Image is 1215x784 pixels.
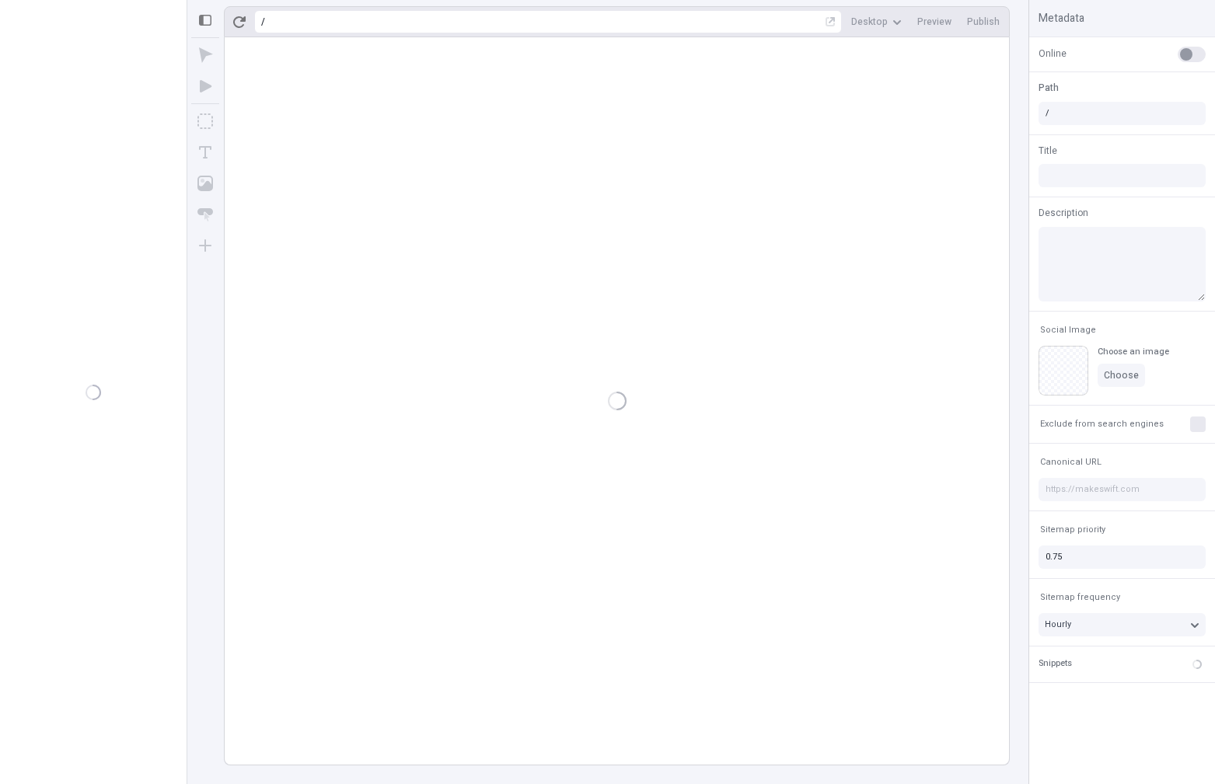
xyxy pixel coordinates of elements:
button: Choose [1098,364,1145,387]
span: Online [1039,47,1067,61]
span: Path [1039,81,1059,95]
div: Snippets [1039,657,1072,671]
button: Social Image [1037,321,1099,340]
button: Box [191,107,219,135]
span: Description [1039,206,1088,220]
button: Image [191,169,219,197]
div: / [261,16,265,28]
span: Social Image [1040,324,1096,336]
button: Preview [911,10,958,33]
button: Button [191,200,219,228]
input: https://makeswift.com [1039,478,1206,501]
span: Hourly [1045,618,1071,631]
button: Exclude from search engines [1037,415,1167,434]
span: Publish [967,16,1000,28]
button: Hourly [1039,613,1206,636]
button: Desktop [845,10,908,33]
span: Canonical URL [1040,456,1102,468]
button: Sitemap priority [1037,521,1109,539]
span: Desktop [851,16,888,28]
button: Canonical URL [1037,453,1105,472]
button: Text [191,138,219,166]
button: Publish [961,10,1006,33]
span: Sitemap priority [1040,524,1105,535]
span: Title [1039,144,1057,158]
span: Exclude from search engines [1040,418,1164,430]
span: Sitemap frequency [1040,591,1120,603]
span: Choose [1104,369,1139,382]
div: Choose an image [1098,346,1169,357]
span: Preview [917,16,951,28]
button: Sitemap frequency [1037,588,1123,607]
